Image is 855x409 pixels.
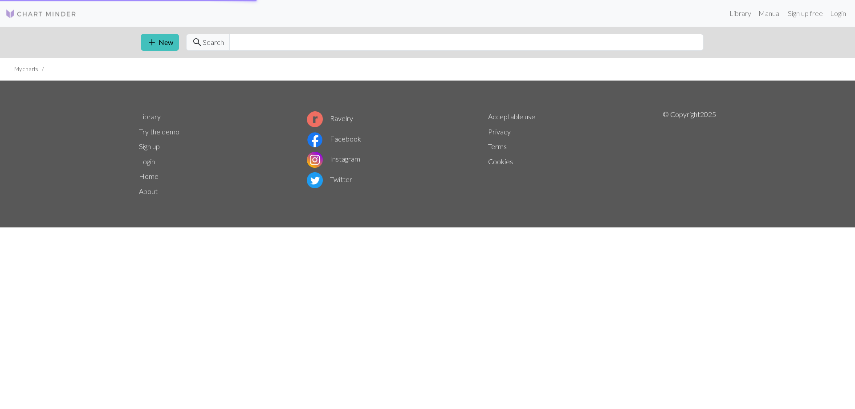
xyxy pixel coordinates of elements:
[307,134,361,143] a: Facebook
[307,132,323,148] img: Facebook logo
[755,4,784,22] a: Manual
[307,152,323,168] img: Instagram logo
[141,34,179,51] a: New
[139,187,158,195] a: About
[139,127,179,136] a: Try the demo
[488,127,511,136] a: Privacy
[203,37,224,48] span: Search
[307,111,323,127] img: Ravelry logo
[488,112,535,121] a: Acceptable use
[307,175,352,183] a: Twitter
[139,142,160,150] a: Sign up
[826,4,850,22] a: Login
[5,8,77,19] img: Logo
[726,4,755,22] a: Library
[307,114,353,122] a: Ravelry
[663,109,716,199] p: © Copyright 2025
[307,154,360,163] a: Instagram
[307,172,323,188] img: Twitter logo
[139,112,161,121] a: Library
[192,36,203,49] span: search
[147,36,157,49] span: add
[139,172,159,180] a: Home
[139,157,155,166] a: Login
[488,157,513,166] a: Cookies
[784,4,826,22] a: Sign up free
[488,142,507,150] a: Terms
[14,65,38,73] li: My charts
